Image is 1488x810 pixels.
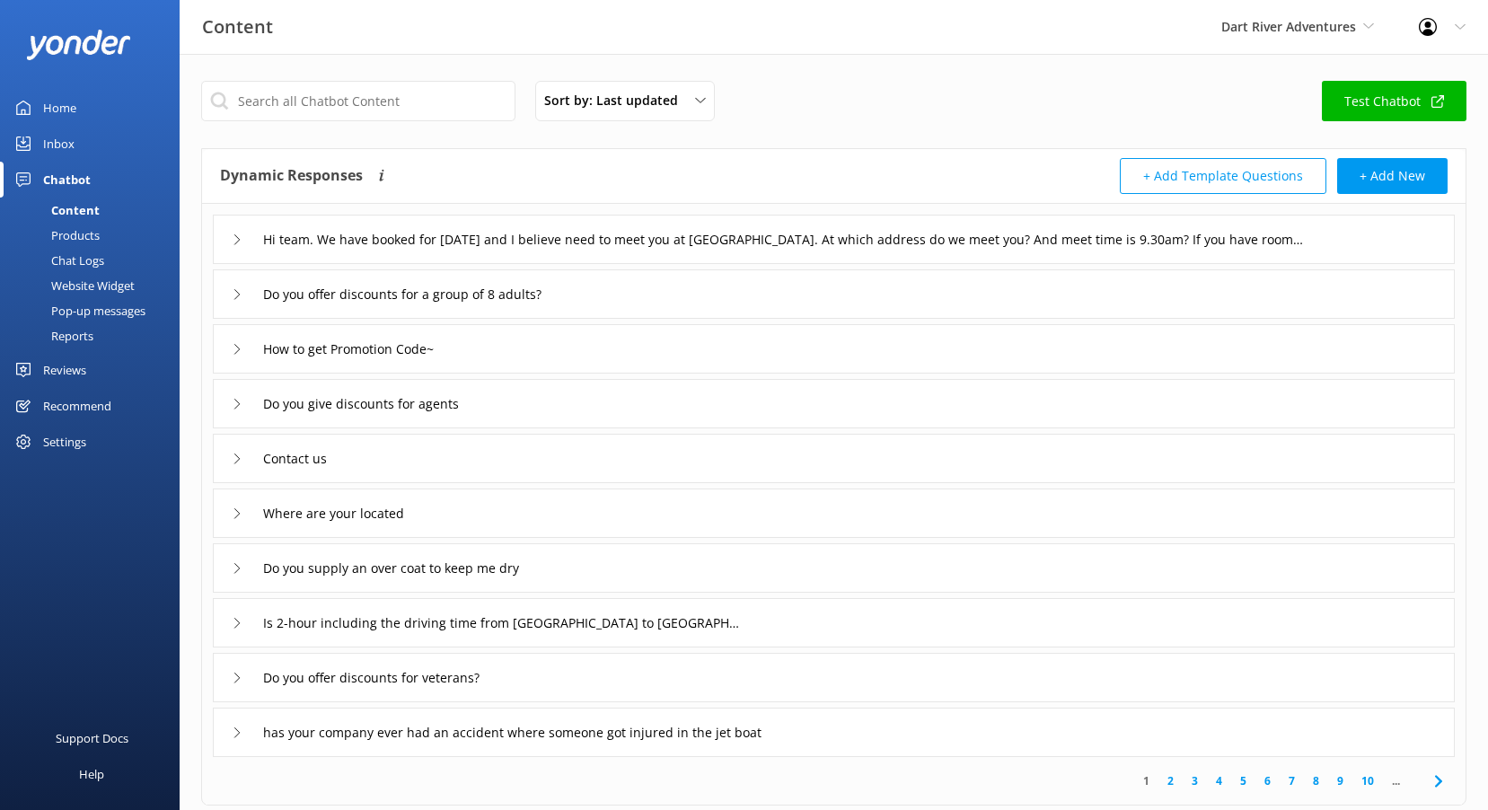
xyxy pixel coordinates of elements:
[11,273,180,298] a: Website Widget
[1158,772,1183,789] a: 2
[1134,772,1158,789] a: 1
[43,352,86,388] div: Reviews
[1280,772,1304,789] a: 7
[11,223,180,248] a: Products
[11,273,135,298] div: Website Widget
[56,720,128,756] div: Support Docs
[11,198,180,223] a: Content
[1183,772,1207,789] a: 3
[1255,772,1280,789] a: 6
[11,323,180,348] a: Reports
[1221,18,1356,35] span: Dart River Adventures
[1304,772,1328,789] a: 8
[1352,772,1383,789] a: 10
[1337,158,1448,194] button: + Add New
[43,424,86,460] div: Settings
[11,323,93,348] div: Reports
[43,126,75,162] div: Inbox
[1328,772,1352,789] a: 9
[544,91,689,110] span: Sort by: Last updated
[11,298,180,323] a: Pop-up messages
[220,158,363,194] h4: Dynamic Responses
[1207,772,1231,789] a: 4
[201,81,515,121] input: Search all Chatbot Content
[11,248,104,273] div: Chat Logs
[1322,81,1466,121] a: Test Chatbot
[79,756,104,792] div: Help
[11,248,180,273] a: Chat Logs
[1120,158,1326,194] button: + Add Template Questions
[11,198,100,223] div: Content
[202,13,273,41] h3: Content
[43,388,111,424] div: Recommend
[1383,772,1409,789] span: ...
[11,298,145,323] div: Pop-up messages
[27,30,130,59] img: yonder-white-logo.png
[43,90,76,126] div: Home
[1231,772,1255,789] a: 5
[11,223,100,248] div: Products
[43,162,91,198] div: Chatbot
